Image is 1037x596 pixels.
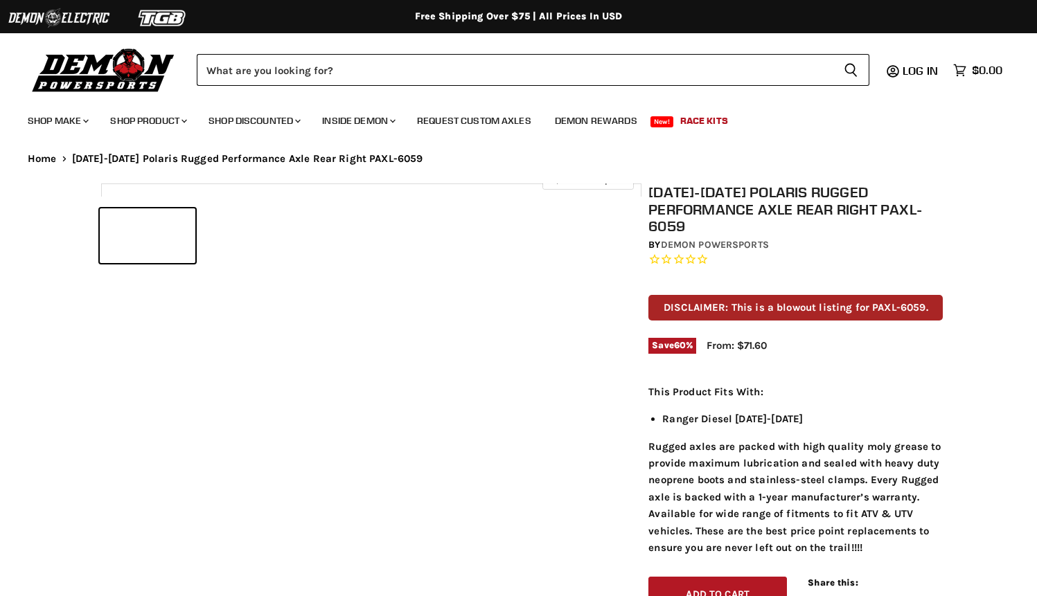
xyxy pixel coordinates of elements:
[100,208,195,263] button: 2011-2013 Polaris Rugged Performance Axle Rear Right PAXL-6059 thumbnail
[661,239,769,251] a: Demon Powersports
[648,338,696,353] span: Save %
[946,60,1009,80] a: $0.00
[197,54,869,86] form: Product
[17,101,999,135] ul: Main menu
[72,153,423,165] span: [DATE]-[DATE] Polaris Rugged Performance Axle Rear Right PAXL-6059
[28,45,179,94] img: Demon Powersports
[648,183,943,235] h1: [DATE]-[DATE] Polaris Rugged Performance Axle Rear Right PAXL-6059
[670,107,738,135] a: Race Kits
[648,383,943,556] div: Rugged axles are packed with high quality moly grease to provide maximum lubrication and sealed w...
[198,107,309,135] a: Shop Discounted
[197,54,833,86] input: Search
[17,107,97,135] a: Shop Make
[407,107,542,135] a: Request Custom Axles
[808,577,858,588] span: Share this:
[28,153,57,165] a: Home
[662,410,943,427] li: Ranger Diesel [DATE]-[DATE]
[648,383,943,400] p: This Product Fits With:
[903,64,938,78] span: Log in
[544,107,648,135] a: Demon Rewards
[549,174,626,185] span: Click to expand
[100,107,195,135] a: Shop Product
[674,340,686,350] span: 60
[833,54,869,86] button: Search
[111,5,215,31] img: TGB Logo 2
[896,64,946,77] a: Log in
[650,116,674,127] span: New!
[707,339,767,352] span: From: $71.60
[312,107,404,135] a: Inside Demon
[7,5,111,31] img: Demon Electric Logo 2
[648,253,943,267] span: Rated 0.0 out of 5 stars 0 reviews
[648,295,943,320] p: DISCLAIMER: This is a blowout listing for PAXL-6059.
[648,237,943,253] div: by
[972,64,1002,77] span: $0.00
